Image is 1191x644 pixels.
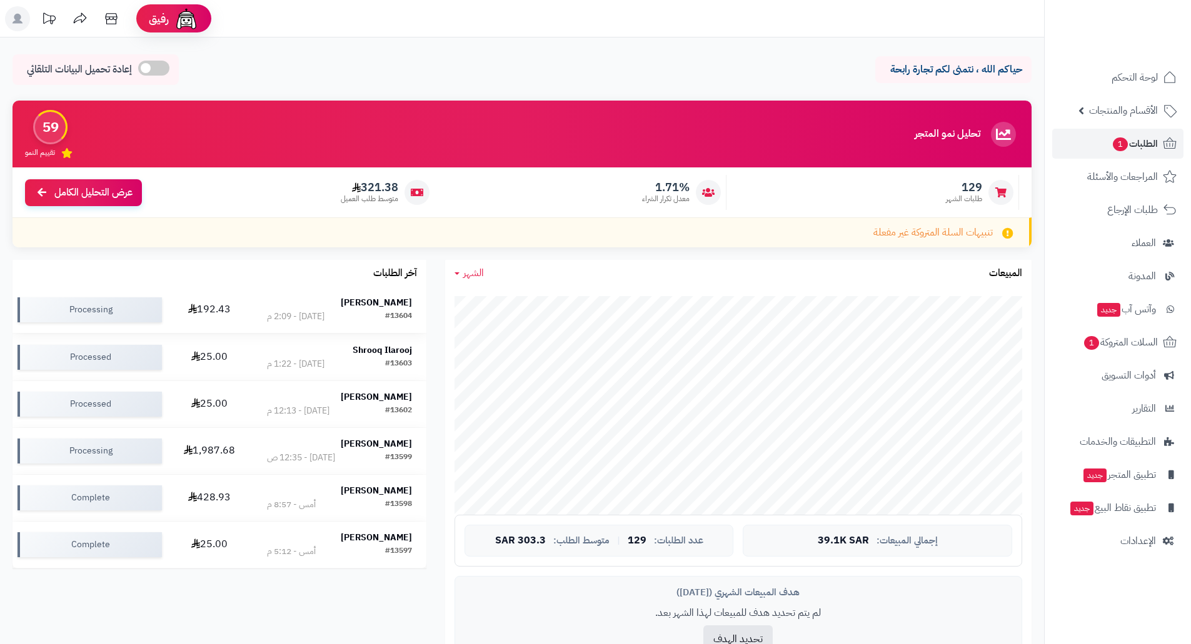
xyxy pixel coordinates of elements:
a: أدوات التسويق [1052,360,1183,390]
div: أمس - 5:12 م [267,545,316,558]
span: 1.71% [642,181,690,194]
span: تطبيق المتجر [1082,466,1156,483]
span: متوسط طلب العميل [341,194,398,204]
strong: [PERSON_NAME] [341,296,412,309]
a: الطلبات1 [1052,129,1183,159]
a: التقارير [1052,394,1183,424]
p: لم يتم تحديد هدف للمبيعات لهذا الشهر بعد. [465,606,1012,620]
div: Processing [18,297,162,322]
span: جديد [1097,303,1120,317]
span: تقييم النمو [25,147,55,158]
span: السلات المتروكة [1083,334,1158,351]
span: الأقسام والمنتجات [1089,102,1158,119]
span: جديد [1070,502,1093,515]
span: 1 [1083,336,1099,350]
td: 192.43 [167,287,253,333]
div: [DATE] - 2:09 م [267,310,324,323]
span: عدد الطلبات: [654,535,703,546]
span: 39.1K SAR [818,535,869,547]
span: طلبات الإرجاع [1107,201,1158,219]
td: 25.00 [167,334,253,380]
div: Processed [18,392,162,417]
span: 303.3 SAR [495,535,546,547]
span: الشهر [463,265,484,280]
a: الشهر [455,266,484,280]
div: #13599 [385,452,412,464]
a: الإعدادات [1052,526,1183,556]
div: #13603 [385,358,412,370]
div: #13604 [385,310,412,323]
span: لوحة التحكم [1112,69,1158,86]
span: 1 [1112,137,1128,152]
span: طلبات الشهر [946,194,982,204]
strong: [PERSON_NAME] [341,531,412,544]
a: تطبيق المتجرجديد [1052,460,1183,490]
h3: تحليل نمو المتجر [915,129,980,140]
td: 25.00 [167,381,253,427]
div: Processing [18,438,162,463]
span: الإعدادات [1120,532,1156,550]
span: 321.38 [341,181,398,194]
a: لوحة التحكم [1052,62,1183,92]
div: #13598 [385,498,412,511]
span: متوسط الطلب: [553,535,610,546]
span: جديد [1083,468,1107,482]
strong: Shrooq Ilarooj [353,344,412,357]
span: 129 [628,535,646,547]
a: السلات المتروكة1 [1052,327,1183,357]
a: المراجعات والأسئلة [1052,162,1183,192]
span: العملاء [1132,234,1156,252]
a: تطبيق نقاط البيعجديد [1052,493,1183,523]
h3: المبيعات [989,268,1022,279]
p: حياكم الله ، نتمنى لكم تجارة رابحة [885,62,1022,77]
strong: [PERSON_NAME] [341,437,412,450]
span: 129 [946,181,982,194]
a: العملاء [1052,228,1183,258]
span: إعادة تحميل البيانات التلقائي [27,62,132,77]
strong: [PERSON_NAME] [341,390,412,404]
img: ai-face.png [174,6,199,31]
a: المدونة [1052,261,1183,291]
div: Processed [18,345,162,370]
strong: [PERSON_NAME] [341,484,412,497]
h3: آخر الطلبات [373,268,417,279]
a: تحديثات المنصة [33,6,64,34]
span: عرض التحليل الكامل [54,186,133,200]
td: 428.93 [167,475,253,521]
div: أمس - 8:57 م [267,498,316,511]
span: أدوات التسويق [1102,367,1156,384]
div: [DATE] - 12:13 م [267,405,329,417]
span: وآتس آب [1096,300,1156,318]
span: تنبيهات السلة المتروكة غير مفعلة [873,225,993,240]
td: 25.00 [167,522,253,568]
img: logo-2.png [1106,26,1179,52]
span: تطبيق نقاط البيع [1069,499,1156,517]
div: #13602 [385,405,412,417]
div: [DATE] - 1:22 م [267,358,324,370]
td: 1,987.68 [167,428,253,474]
span: المدونة [1128,267,1156,285]
span: التقارير [1132,400,1156,417]
a: عرض التحليل الكامل [25,179,142,206]
div: Complete [18,485,162,510]
div: هدف المبيعات الشهري ([DATE]) [465,586,1012,599]
div: Complete [18,532,162,557]
span: المراجعات والأسئلة [1087,168,1158,186]
a: وآتس آبجديد [1052,294,1183,324]
a: طلبات الإرجاع [1052,195,1183,225]
a: التطبيقات والخدمات [1052,427,1183,457]
span: التطبيقات والخدمات [1080,433,1156,450]
span: الطلبات [1112,135,1158,152]
div: [DATE] - 12:35 ص [267,452,335,464]
span: رفيق [149,11,169,26]
span: | [617,536,620,545]
span: إجمالي المبيعات: [877,535,938,546]
span: معدل تكرار الشراء [642,194,690,204]
div: #13597 [385,545,412,558]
